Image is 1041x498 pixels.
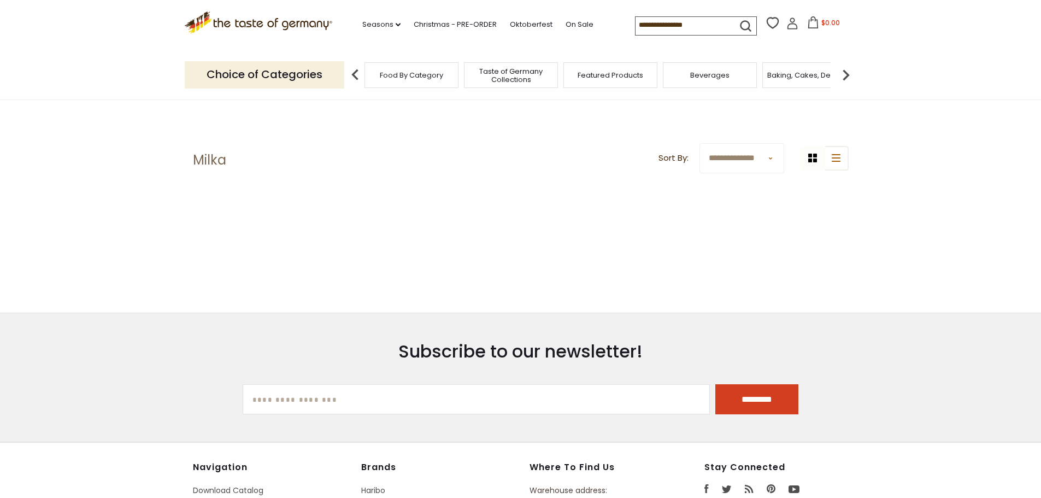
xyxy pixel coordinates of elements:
[380,71,443,79] a: Food By Category
[185,61,344,88] p: Choice of Categories
[566,19,593,31] a: On Sale
[704,462,849,473] h4: Stay Connected
[414,19,497,31] a: Christmas - PRE-ORDER
[578,71,643,79] a: Featured Products
[821,18,840,27] span: $0.00
[344,64,366,86] img: previous arrow
[361,462,519,473] h4: Brands
[801,16,847,33] button: $0.00
[835,64,857,86] img: next arrow
[690,71,730,79] a: Beverages
[243,341,799,362] h3: Subscribe to our newsletter!
[362,19,401,31] a: Seasons
[510,19,552,31] a: Oktoberfest
[530,462,654,473] h4: Where to find us
[361,485,385,496] a: Haribo
[658,151,689,165] label: Sort By:
[767,71,852,79] a: Baking, Cakes, Desserts
[193,462,350,473] h4: Navigation
[193,152,226,168] h1: Milka
[467,67,555,84] a: Taste of Germany Collections
[193,485,263,496] a: Download Catalog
